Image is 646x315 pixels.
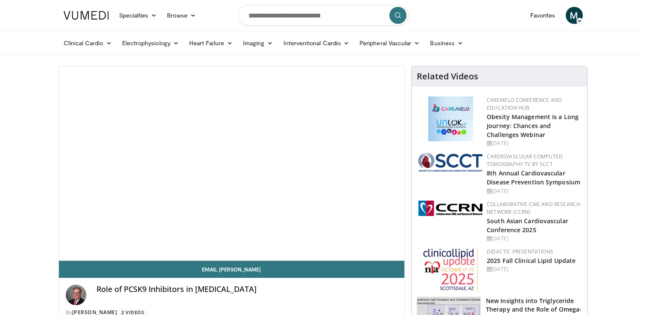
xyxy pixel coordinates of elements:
[487,248,580,256] div: Didactic Presentations
[566,7,583,24] a: M
[423,248,478,293] img: d65bce67-f81a-47c5-b47d-7b8806b59ca8.jpg.150x105_q85_autocrop_double_scale_upscale_version-0.2.jpg
[487,217,568,234] a: South Asian Cardiovascular Conference 2025
[525,7,561,24] a: Favorites
[59,66,405,261] video-js: Video Player
[162,7,201,24] a: Browse
[59,261,405,278] a: Email [PERSON_NAME]
[487,96,562,111] a: CaReMeLO Conference and Education Hub
[487,187,580,195] div: [DATE]
[425,35,468,52] a: Business
[487,201,580,216] a: Collaborative CME and Research Network (CCRN)
[418,153,482,172] img: 51a70120-4f25-49cc-93a4-67582377e75f.png.150x105_q85_autocrop_double_scale_upscale_version-0.2.png
[487,257,576,265] a: 2025 Fall Clinical Lipid Update
[117,35,184,52] a: Electrophysiology
[66,285,86,305] img: Avatar
[417,71,478,82] h4: Related Videos
[354,35,425,52] a: Peripheral Vascular
[58,35,117,52] a: Clinical Cardio
[487,113,579,139] a: Obesity Management is a Long Journey: Chances and Challenges Webinar
[238,5,409,26] input: Search topics, interventions
[114,7,162,24] a: Specialties
[96,285,398,294] h4: Role of PCSK9 Inhibitors in [MEDICAL_DATA]
[418,201,482,216] img: a04ee3ba-8487-4636-b0fb-5e8d268f3737.png.150x105_q85_autocrop_double_scale_upscale_version-0.2.png
[487,153,563,168] a: Cardiovascular Computed Tomography TV by SCCT
[487,169,580,186] a: 8th Annual Cardiovascular Disease Prevention Symposium
[428,96,473,141] img: 45df64a9-a6de-482c-8a90-ada250f7980c.png.150x105_q85_autocrop_double_scale_upscale_version-0.2.jpg
[487,140,580,147] div: [DATE]
[487,235,580,242] div: [DATE]
[184,35,238,52] a: Heart Failure
[278,35,355,52] a: Interventional Cardio
[64,11,109,20] img: VuMedi Logo
[487,265,580,273] div: [DATE]
[238,35,278,52] a: Imaging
